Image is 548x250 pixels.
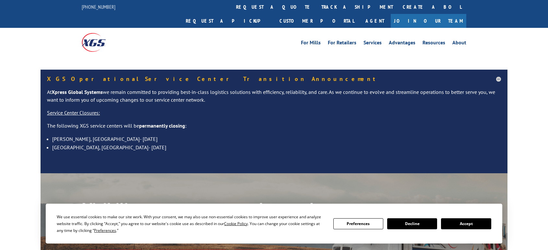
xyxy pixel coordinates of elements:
a: [PHONE_NUMBER] [82,4,115,10]
a: Advantages [389,40,415,47]
button: Decline [387,218,437,229]
span: Cookie Policy [224,221,248,226]
a: About [452,40,466,47]
button: Accept [441,218,491,229]
p: At we remain committed to providing best-in-class logistics solutions with efficiency, reliabilit... [47,88,501,109]
li: [PERSON_NAME], [GEOGRAPHIC_DATA]- [DATE] [52,135,501,143]
strong: permanently closing [139,122,185,129]
a: Services [363,40,382,47]
a: For Retailers [328,40,356,47]
li: [GEOGRAPHIC_DATA], [GEOGRAPHIC_DATA]- [DATE] [52,143,501,152]
a: For Mills [301,40,321,47]
strong: Xpress Global Systems [52,89,103,95]
a: Customer Portal [275,14,359,28]
h5: XGS Operational Service Center Transition Announcement [47,76,501,82]
div: We use essential cookies to make our site work. With your consent, we may also use non-essential ... [57,213,325,234]
a: Join Our Team [391,14,466,28]
b: Visibility, transparency, and control for your entire supply chain. [83,198,314,237]
a: Resources [423,40,445,47]
a: Request a pickup [181,14,275,28]
span: Preferences [94,228,116,233]
u: Service Center Closures: [47,109,100,116]
p: The following XGS service centers will be : [47,122,501,135]
a: Agent [359,14,391,28]
button: Preferences [333,218,383,229]
div: Cookie Consent Prompt [46,204,502,244]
